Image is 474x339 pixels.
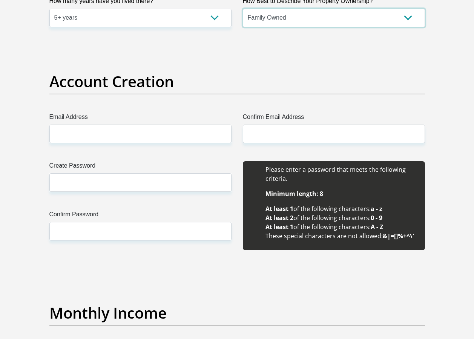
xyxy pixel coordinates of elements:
[265,223,293,231] b: At least 1
[49,161,232,173] label: Create Password
[265,222,417,231] li: of the following characters:
[49,112,232,125] label: Email Address
[265,214,293,222] b: At least 2
[49,304,425,322] h2: Monthly Income
[243,9,425,27] select: Please select a value
[49,173,232,192] input: Create Password
[265,231,417,240] li: These special characters are not allowed:
[49,9,232,27] select: Please select a value
[49,72,425,91] h2: Account Creation
[243,125,425,143] input: Confirm Email Address
[371,205,382,213] b: a - z
[265,213,417,222] li: of the following characters:
[265,165,417,183] li: Please enter a password that meets the following criteria.
[49,210,232,222] label: Confirm Password
[265,190,323,198] b: Minimum length: 8
[371,214,382,222] b: 0 - 9
[265,204,417,213] li: of the following characters:
[371,223,383,231] b: A - Z
[265,205,293,213] b: At least 1
[49,125,232,143] input: Email Address
[49,222,232,240] input: Confirm Password
[243,112,425,125] label: Confirm Email Address
[383,232,414,240] b: &|=[]%+^\'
